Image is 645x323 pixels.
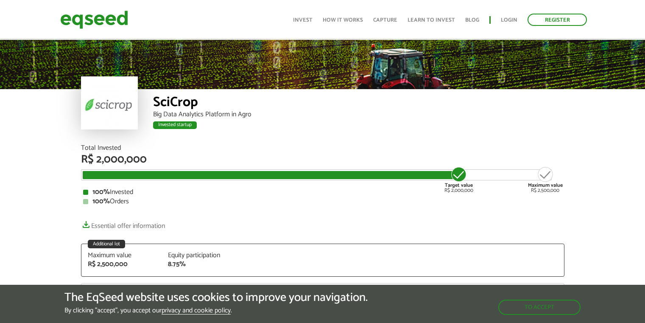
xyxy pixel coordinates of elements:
[231,305,232,316] font: .
[373,16,397,25] font: Capture
[373,17,397,23] a: Capture
[498,300,581,315] button: To accept
[408,17,455,23] a: Learn to invest
[81,218,165,230] a: Essential offer information
[323,17,363,23] a: How it works
[323,16,363,25] font: How it works
[445,181,473,189] font: Target value
[92,196,110,207] font: 100%
[525,303,554,312] font: To accept
[110,186,133,198] font: Invested
[162,307,231,315] a: privacy and cookie policy
[501,16,517,25] font: Login
[153,109,251,120] font: Big Data Analytics Platform in Agro
[528,181,563,189] font: Maximum value
[88,250,131,261] font: Maximum value
[465,16,479,25] font: Blog
[545,16,570,25] font: Register
[110,196,129,207] font: Orders
[444,186,473,194] font: R$ 2,000,000
[64,288,368,307] font: The EqSeed website uses cookies to improve your navigation.
[168,258,186,270] font: 8.75%
[293,17,313,23] a: Invest
[60,8,128,31] img: EqSeed
[81,150,147,169] font: R$ 2,000,000
[93,240,120,248] font: Additional lot
[465,17,479,23] a: Blog
[92,186,110,198] font: 100%
[501,17,517,23] a: Login
[408,16,455,25] font: Learn to invest
[531,186,559,194] font: R$ 2,500,000
[528,14,587,26] a: Register
[162,305,231,316] font: privacy and cookie policy
[88,258,128,270] font: R$ 2,500,000
[153,91,198,113] font: SciCrop
[293,16,313,25] font: Invest
[91,220,165,232] font: Essential offer information
[81,142,121,154] font: Total Invested
[64,305,162,316] font: By clicking "accept", you accept our
[158,121,192,129] font: Invested startup
[168,250,220,261] font: Equity participation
